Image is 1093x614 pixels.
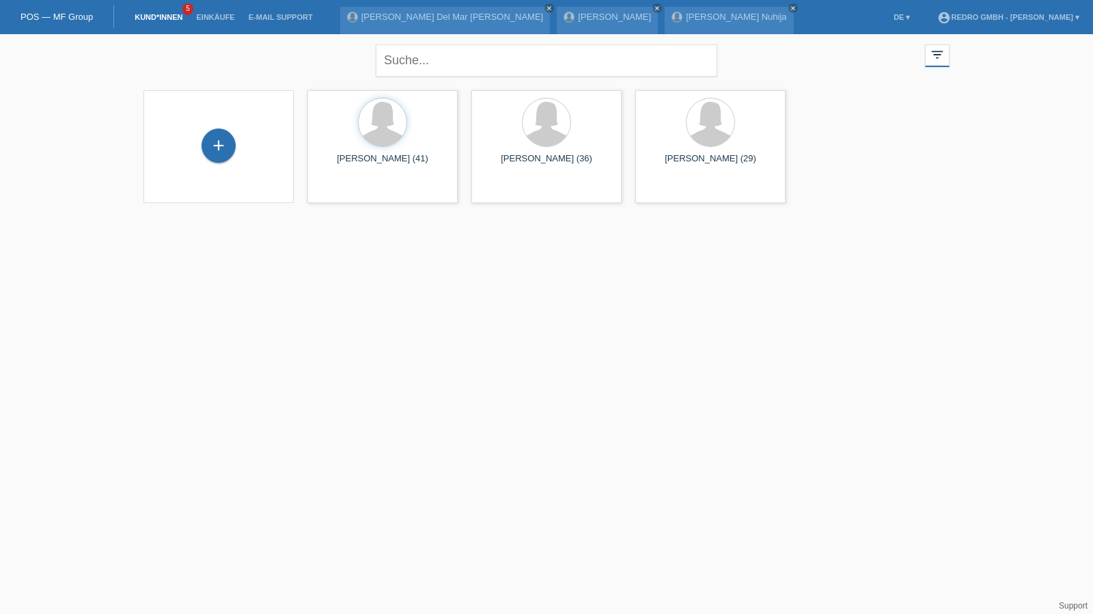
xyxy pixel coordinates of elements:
span: 5 [182,3,193,15]
a: E-Mail Support [242,13,320,21]
a: POS — MF Group [20,12,93,22]
a: close [788,3,798,13]
div: Kund*in hinzufügen [202,134,235,157]
input: Suche... [376,44,717,77]
a: Support [1059,601,1088,611]
a: Kund*innen [128,13,189,21]
a: close [652,3,662,13]
i: close [546,5,553,12]
a: Einkäufe [189,13,241,21]
a: account_circleRedro GmbH - [PERSON_NAME] ▾ [930,13,1086,21]
i: account_circle [937,11,951,25]
a: [PERSON_NAME] Nuhija [686,12,786,22]
i: close [790,5,797,12]
div: [PERSON_NAME] (41) [318,153,447,175]
div: [PERSON_NAME] (29) [646,153,775,175]
i: close [654,5,661,12]
a: [PERSON_NAME] [578,12,651,22]
i: filter_list [930,47,945,62]
a: close [544,3,554,13]
div: [PERSON_NAME] (36) [482,153,611,175]
a: [PERSON_NAME] Del Mar [PERSON_NAME] [361,12,544,22]
a: DE ▾ [887,13,917,21]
